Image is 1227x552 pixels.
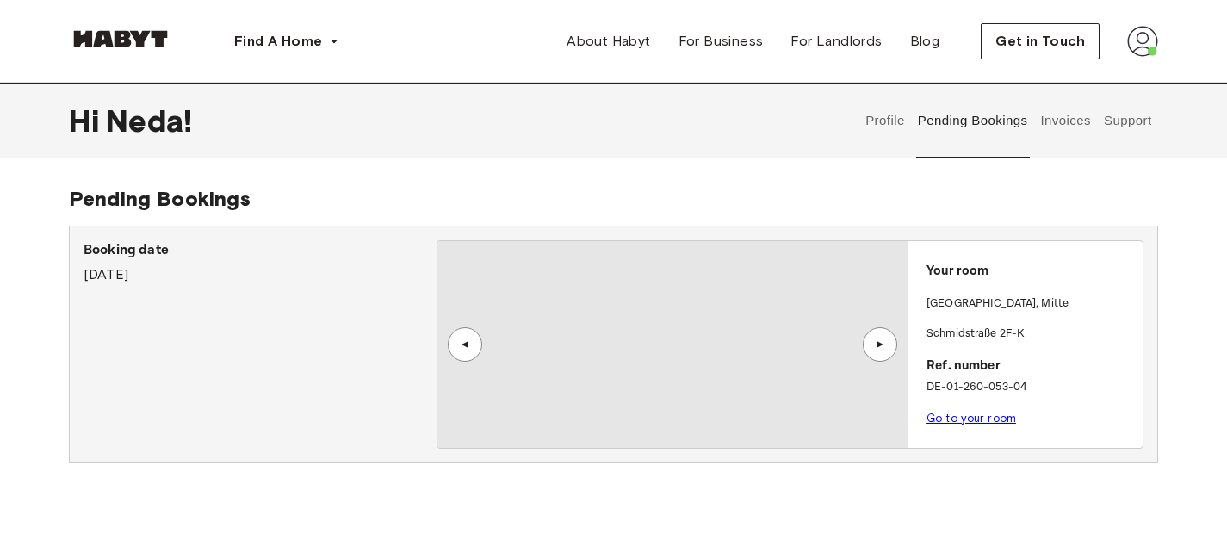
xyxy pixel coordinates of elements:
a: For Business [665,24,778,59]
span: For Landlords [790,31,882,52]
a: Blog [896,24,954,59]
button: Pending Bookings [915,83,1030,158]
span: Neda ! [106,102,192,139]
button: Profile [864,83,908,158]
p: Booking date [84,240,437,261]
p: Your room [926,262,1136,282]
div: user profile tabs [859,83,1158,158]
p: Schmidstraße 2F-K [926,326,1136,343]
img: Image of the room [437,241,908,448]
span: For Business [679,31,764,52]
span: About Habyt [567,31,650,52]
div: [DATE] [84,240,437,285]
a: For Landlords [777,24,895,59]
span: Hi [69,102,106,139]
a: Go to your room [926,412,1016,425]
button: Get in Touch [981,23,1100,59]
p: DE-01-260-053-04 [926,379,1136,396]
div: ▲ [456,339,474,350]
img: avatar [1127,26,1158,57]
img: Habyt [69,30,172,47]
a: About Habyt [553,24,664,59]
button: Support [1101,83,1154,158]
span: Find A Home [234,31,322,52]
p: Ref. number [926,357,1136,376]
span: Blog [910,31,940,52]
p: [GEOGRAPHIC_DATA] , Mitte [926,295,1069,313]
span: Get in Touch [995,31,1085,52]
span: Pending Bookings [69,186,251,211]
button: Invoices [1038,83,1093,158]
div: ▲ [871,339,889,350]
button: Find A Home [220,24,353,59]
